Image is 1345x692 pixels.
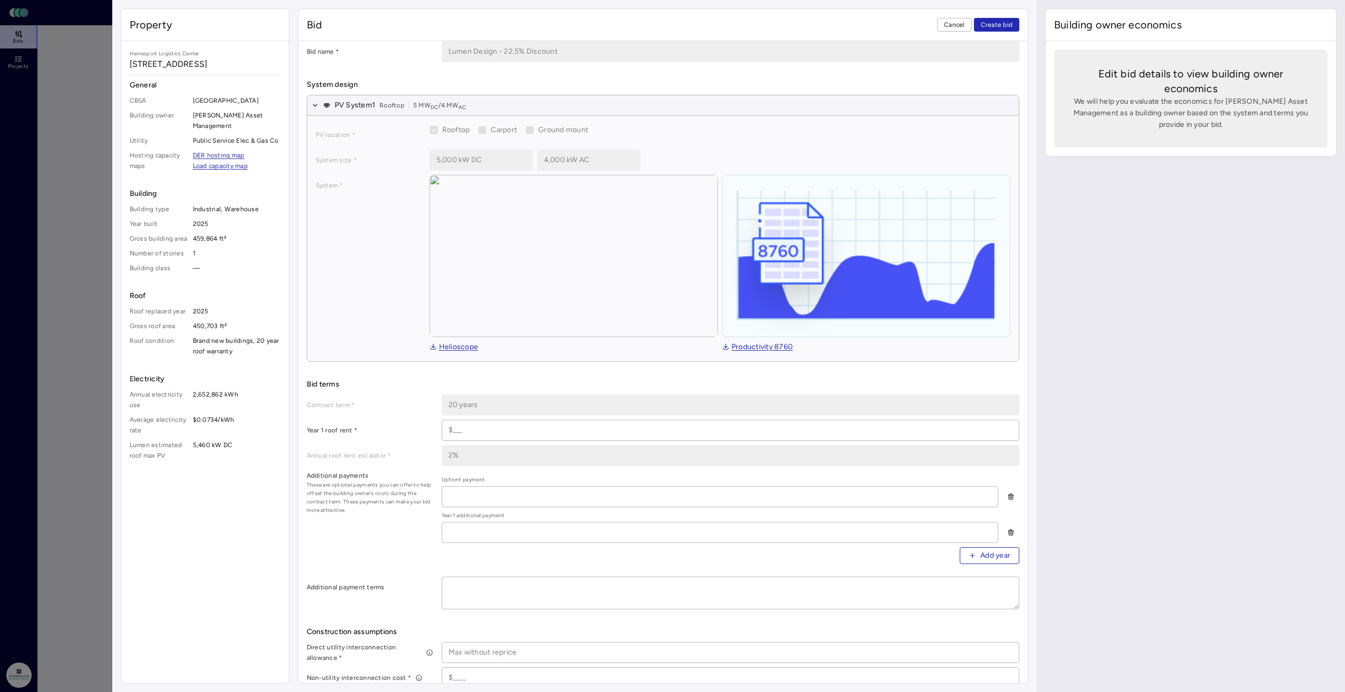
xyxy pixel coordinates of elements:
span: Building owner economics [1054,17,1182,32]
span: 459,864 ft² [193,233,280,244]
span: Hainesport Logistics Center [130,50,280,58]
a: Load capacity map [193,161,248,171]
label: System size * [316,155,421,165]
span: System design [307,79,1019,91]
span: These are optional payments you can offer to help offset the building owner's costs during the co... [307,481,433,515]
span: Building [130,188,280,200]
span: General [130,80,280,91]
label: System * [316,180,421,191]
span: CBSA [130,95,189,106]
label: Non-utility interconnection cost * [307,673,433,683]
img: view [430,175,718,337]
span: Number of stories [130,248,189,259]
span: Public Service Elec & Gas Co [193,135,280,146]
span: Upfront payment [442,476,998,484]
input: $___ [442,420,1019,440]
input: $____ [442,668,1019,688]
span: $0.0734/kWh [193,414,280,436]
label: Additional payments [307,470,433,481]
img: helioscope-8760-1D3KBreE.png [723,175,1010,337]
span: 2025 [193,219,280,229]
span: Property [130,17,172,32]
label: Year 1 roof rent * [307,425,433,436]
span: 1 [193,248,280,259]
sub: DC [431,104,438,111]
span: PV System 1 [335,100,376,111]
input: 1,000 kW DC [430,150,532,170]
span: Building type [130,204,189,214]
button: Cancel [937,18,972,32]
span: 2025 [193,306,280,317]
button: Add year [960,547,1019,564]
span: Construction assumptions [307,626,1019,638]
label: PV location * [316,130,421,140]
span: Gross building area [130,233,189,244]
a: DER hosting map [193,150,245,161]
label: Bid name * [307,46,433,57]
span: Add year [980,550,1010,561]
a: Productivity 8760 [722,341,793,353]
label: Direct utility interconnection allowance * [307,642,433,663]
span: [PERSON_NAME] Asset Management [193,110,280,131]
span: Lumen estimated roof max PV [130,440,189,461]
input: _% [442,446,1019,466]
span: — [193,263,280,273]
span: Hosting capacity maps [130,150,189,171]
span: Building owner [130,110,189,131]
span: 5 MW / 4 MW [413,100,466,111]
span: Building class [130,263,189,273]
span: Ground mount [538,125,588,134]
span: We will help you evaluate the economics for [PERSON_NAME] Asset Management as a building owner ba... [1071,96,1311,131]
span: 5,460 kW DC [193,440,280,461]
input: Max without reprice [442,642,1019,663]
a: Helioscope [430,341,479,353]
sub: AC [459,104,466,111]
span: Roof condition [130,335,189,357]
span: 450,703 ft² [193,321,280,331]
span: Gross roof area [130,321,189,331]
span: Utility [130,135,189,146]
label: Additional payment terms [307,582,433,592]
span: Year 1 additional payment [442,511,998,520]
span: Create bid [981,19,1013,30]
span: Rooftop [379,100,404,111]
label: Contract term * [307,400,433,410]
span: Industrial, Warehouse [193,204,280,214]
input: __ years [442,395,1019,415]
span: Cancel [944,19,965,30]
span: Annual electricity use [130,389,189,410]
span: Edit bid details to view building owner economics [1071,66,1311,96]
span: Rooftop [442,125,470,134]
input: 1,000 kW AC [538,150,640,170]
span: Brand new buildings, 20 year roof warranty [193,335,280,357]
span: Roof replaced year [130,306,189,317]
span: [GEOGRAPHIC_DATA] [193,95,280,106]
span: Roof [130,290,280,302]
span: Carport [491,125,517,134]
button: Create bid [974,18,1020,32]
span: Bid terms [307,379,1019,390]
span: 2,652,862 kWh [193,389,280,410]
span: Year built [130,219,189,229]
label: Annual roof rent escalator * [307,450,433,461]
span: Bid [307,17,322,32]
button: PV System1Rooftop5 MWDC/4 MWAC [307,95,1019,116]
span: [STREET_ADDRESS] [130,58,280,71]
span: Average electricity rate [130,414,189,436]
span: Electricity [130,373,280,385]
